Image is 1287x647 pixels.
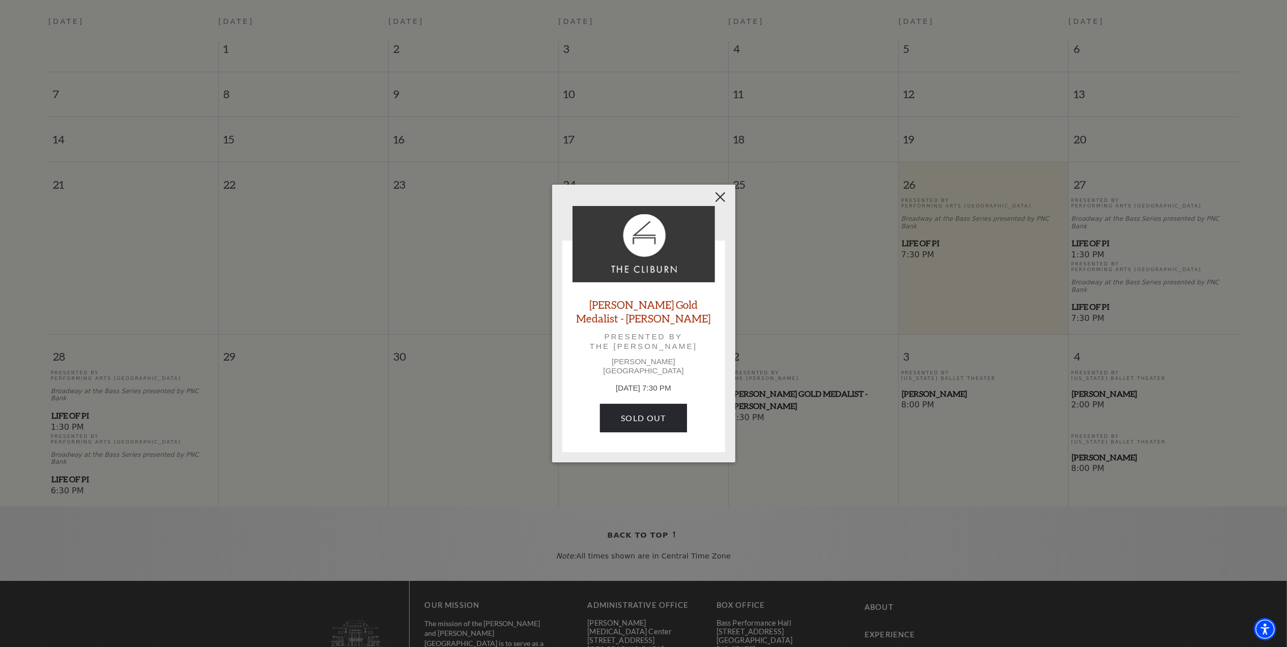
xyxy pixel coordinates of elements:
a: SOLD OUT [600,404,687,432]
button: Close [710,187,730,207]
p: [DATE] 7:30 PM [573,383,715,394]
p: [PERSON_NAME][GEOGRAPHIC_DATA] [573,357,715,375]
a: [PERSON_NAME] Gold Medalist - [PERSON_NAME] [573,298,715,325]
div: Accessibility Menu [1254,618,1276,640]
p: Presented by The [PERSON_NAME] [587,332,701,350]
img: Cliburn Gold Medalist - Aristo Sham [573,206,715,282]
